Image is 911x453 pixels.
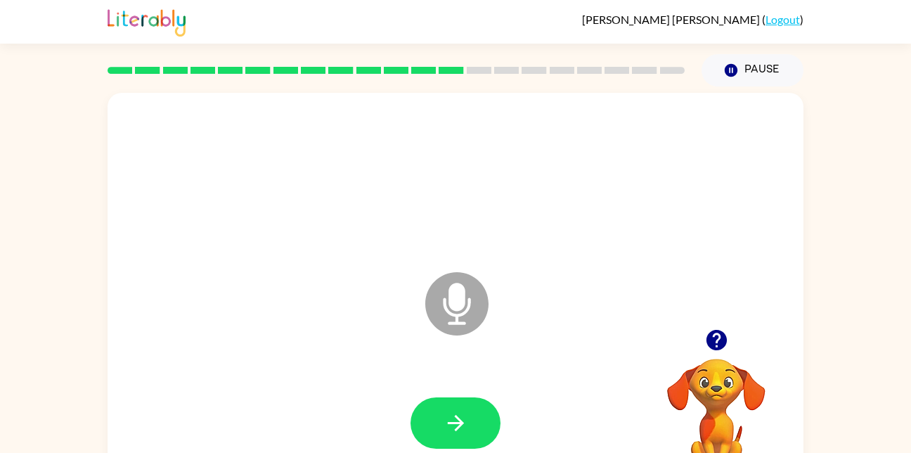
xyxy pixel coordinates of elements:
[108,6,186,37] img: Literably
[765,13,800,26] a: Logout
[702,54,803,87] button: Pause
[582,13,762,26] span: [PERSON_NAME] [PERSON_NAME]
[582,13,803,26] div: ( )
